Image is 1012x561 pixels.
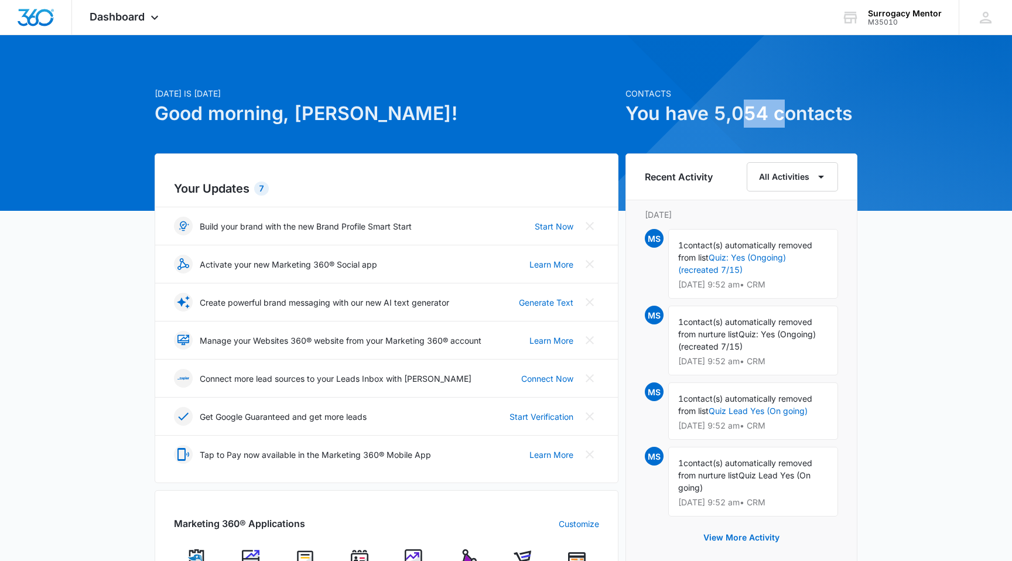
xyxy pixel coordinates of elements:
a: Learn More [529,334,573,347]
p: Connect more lead sources to your Leads Inbox with [PERSON_NAME] [200,372,471,385]
span: MS [645,306,664,324]
a: Learn More [529,258,573,271]
span: Dashboard [90,11,145,23]
span: 1 [678,317,683,327]
button: Close [580,407,599,426]
div: account name [868,9,942,18]
button: Close [580,217,599,235]
button: All Activities [747,162,838,191]
p: [DATE] is [DATE] [155,87,618,100]
a: Quiz Lead Yes (On going) [709,406,808,416]
span: MS [645,229,664,248]
p: Get Google Guaranteed and get more leads [200,411,367,423]
button: Close [580,369,599,388]
a: Customize [559,518,599,530]
span: 1 [678,240,683,250]
span: MS [645,382,664,401]
span: contact(s) automatically removed from nurture list [678,458,812,480]
a: Generate Text [519,296,573,309]
span: contact(s) automatically removed from nurture list [678,317,812,339]
button: Close [580,331,599,350]
p: [DATE] 9:52 am • CRM [678,498,828,507]
a: Quiz: Yes (Ongoing) (recreated 7/15) [678,252,786,275]
p: Manage your Websites 360® website from your Marketing 360® account [200,334,481,347]
span: contact(s) automatically removed from list [678,240,812,262]
a: Learn More [529,449,573,461]
a: Connect Now [521,372,573,385]
button: Close [580,255,599,273]
h2: Your Updates [174,180,599,197]
span: 1 [678,458,683,468]
h2: Marketing 360® Applications [174,516,305,531]
a: Start Verification [510,411,573,423]
p: [DATE] 9:52 am • CRM [678,357,828,365]
p: [DATE] 9:52 am • CRM [678,280,828,289]
p: Build your brand with the new Brand Profile Smart Start [200,220,412,232]
p: [DATE] [645,208,838,221]
p: Activate your new Marketing 360® Social app [200,258,377,271]
a: Start Now [535,220,573,232]
h6: Recent Activity [645,170,713,184]
h1: Good morning, [PERSON_NAME]! [155,100,618,128]
span: contact(s) automatically removed from list [678,394,812,416]
span: 1 [678,394,683,403]
span: MS [645,447,664,466]
button: View More Activity [692,524,791,552]
p: Tap to Pay now available in the Marketing 360® Mobile App [200,449,431,461]
button: Close [580,445,599,464]
h1: You have 5,054 contacts [625,100,857,128]
div: 7 [254,182,269,196]
span: Quiz Lead Yes (On going) [678,470,811,492]
p: [DATE] 9:52 am • CRM [678,422,828,430]
p: Contacts [625,87,857,100]
button: Close [580,293,599,312]
span: Quiz: Yes (Ongoing) (recreated 7/15) [678,329,816,351]
p: Create powerful brand messaging with our new AI text generator [200,296,449,309]
div: account id [868,18,942,26]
